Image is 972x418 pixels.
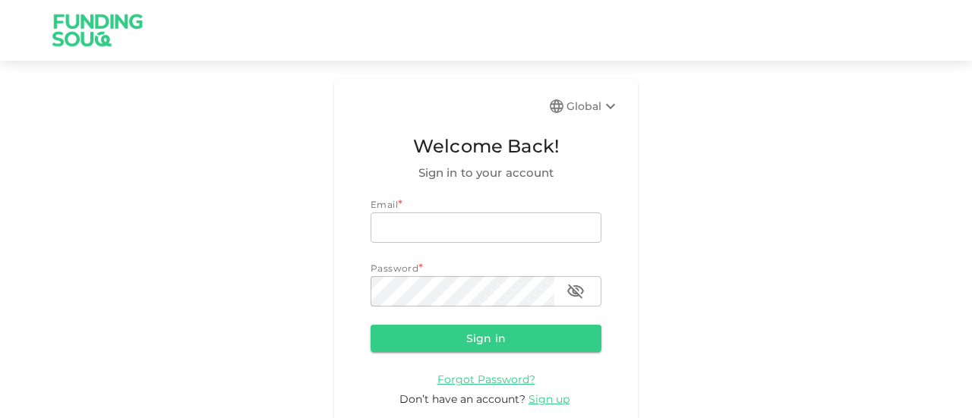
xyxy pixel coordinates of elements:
a: Forgot Password? [437,372,535,386]
span: Sign up [529,392,570,406]
div: Global [566,97,620,115]
input: password [371,276,554,306]
button: Sign in [371,325,601,352]
span: Sign in to your account [371,164,601,182]
input: email [371,212,601,243]
span: Password [371,262,418,274]
span: Welcome Back! [371,132,601,161]
span: Don’t have an account? [399,392,525,406]
span: Forgot Password? [437,372,535,386]
span: Email [371,199,398,210]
